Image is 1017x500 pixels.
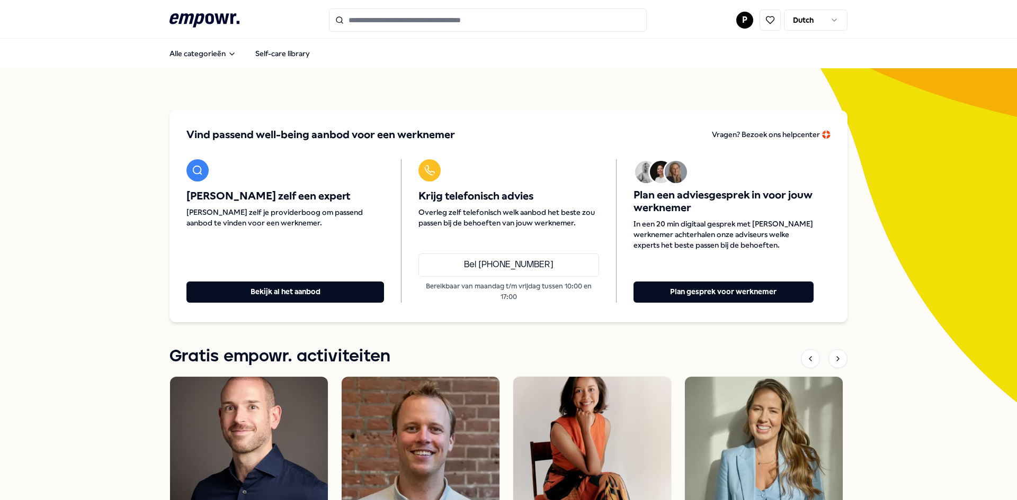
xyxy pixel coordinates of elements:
[736,12,753,29] button: P
[418,281,599,303] p: Bereikbaar van maandag t/m vrijdag tussen 10:00 en 17:00
[161,43,318,64] nav: Main
[650,161,672,183] img: Avatar
[186,128,455,142] span: Vind passend well-being aanbod voor een werknemer
[634,189,814,214] span: Plan een adviesgesprek in voor jouw werknemer
[418,253,599,277] a: Bel [PHONE_NUMBER]
[418,207,599,228] span: Overleg zelf telefonisch welk aanbod het beste zou passen bij de behoeften van jouw werknemer.
[329,8,647,32] input: Search for products, categories or subcategories
[665,161,687,183] img: Avatar
[169,343,390,370] h1: Gratis empowr. activiteiten
[634,281,814,303] button: Plan gesprek voor werknemer
[186,190,384,203] span: [PERSON_NAME] zelf een expert
[247,43,318,64] a: Self-care library
[186,207,384,228] span: [PERSON_NAME] zelf je providerboog om passend aanbod te vinden voor een werknemer.
[712,128,831,142] a: Vragen? Bezoek ons helpcenter 🛟
[712,130,831,139] span: Vragen? Bezoek ons helpcenter 🛟
[635,161,657,183] img: Avatar
[634,219,814,250] span: In een 20 min digitaal gesprek met [PERSON_NAME] werknemer achterhalen onze adviseurs welke exper...
[418,190,599,203] span: Krijg telefonisch advies
[186,281,384,303] button: Bekijk al het aanbod
[161,43,245,64] button: Alle categorieën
